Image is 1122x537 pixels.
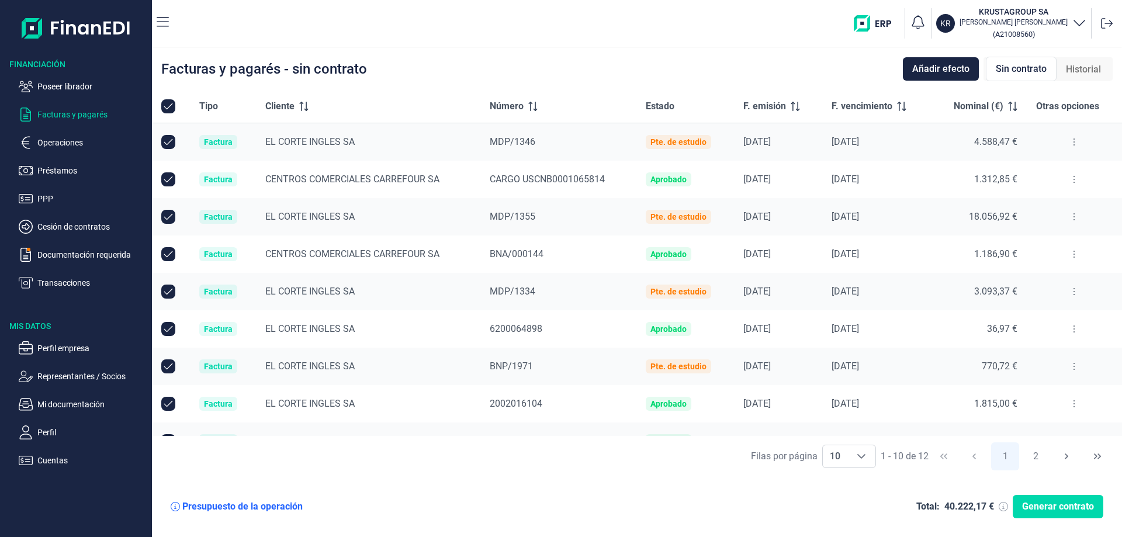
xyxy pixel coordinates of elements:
div: Sin contrato [986,57,1057,81]
span: EL CORTE INGLES SA [265,435,355,446]
button: Transacciones [19,276,147,290]
div: 40.222,17 € [944,501,994,512]
div: [DATE] [832,211,922,223]
span: 1.815,00 € [974,398,1017,409]
p: Perfil [37,425,147,439]
p: Documentación requerida [37,248,147,262]
div: [DATE] [832,136,922,148]
div: Aprobado [650,399,687,408]
p: Transacciones [37,276,147,290]
span: Cliente [265,99,295,113]
div: [DATE] [743,361,812,372]
button: Poseer librador [19,79,147,93]
div: Factura [204,399,233,408]
span: F. vencimiento [832,99,892,113]
span: 1.312,85 € [974,174,1017,185]
img: Logo de aplicación [22,9,131,47]
span: MDP/1355 [490,211,535,222]
span: 4.588,47 € [974,136,1017,147]
p: Representantes / Socios [37,369,147,383]
p: Operaciones [37,136,147,150]
div: Presupuesto de la operación [182,501,303,512]
div: [DATE] [743,248,812,260]
button: Representantes / Socios [19,369,147,383]
span: EL CORTE INGLES SA [265,211,355,222]
p: [PERSON_NAME] [PERSON_NAME] [960,18,1068,27]
button: Facturas y pagarés [19,108,147,122]
div: Factura [204,362,233,371]
span: EL CORTE INGLES SA [265,361,355,372]
span: 71,58 € [987,435,1017,446]
span: 1 - 10 de 12 [881,452,929,461]
div: Factura [204,250,233,259]
button: Next Page [1052,442,1081,470]
span: Estado [646,99,674,113]
span: BNP/1971 [490,361,533,372]
div: Row Unselected null [161,285,175,299]
div: [DATE] [832,248,922,260]
div: Factura [204,212,233,221]
span: 770,72 € [982,361,1017,372]
div: [DATE] [743,211,812,223]
button: Page 2 [1022,442,1050,470]
div: [DATE] [743,286,812,297]
span: Tipo [199,99,218,113]
div: Total: [916,501,940,512]
div: Row Unselected null [161,359,175,373]
small: Copiar cif [993,30,1035,39]
button: Operaciones [19,136,147,150]
div: [DATE] [743,174,812,185]
button: First Page [930,442,958,470]
div: Aprobado [650,324,687,334]
button: Préstamos [19,164,147,178]
div: [DATE] [832,286,922,297]
p: Mi documentación [37,397,147,411]
div: [DATE] [832,361,922,372]
button: Previous Page [960,442,988,470]
span: BNA/000144 [490,248,543,259]
div: Factura [204,137,233,147]
div: Row Unselected null [161,247,175,261]
span: 18.056,92 € [969,211,1017,222]
div: Row Unselected null [161,135,175,149]
span: Nominal (€) [954,99,1003,113]
div: Row Unselected null [161,172,175,186]
div: [DATE] [743,323,812,335]
span: Añadir efecto [912,62,969,76]
div: [DATE] [743,435,812,447]
div: Row Unselected null [161,322,175,336]
div: Row Unselected null [161,397,175,411]
span: CARGO USCNB0001065814 [490,174,605,185]
button: Last Page [1083,442,1111,470]
button: PPP [19,192,147,206]
div: Factura [204,175,233,184]
p: Poseer librador [37,79,147,93]
div: [DATE] [743,398,812,410]
h3: KRUSTAGROUP SA [960,6,1068,18]
span: CENTROS COMERCIALES CARREFOUR SA [265,248,439,259]
span: 2002016104 [490,398,542,409]
div: Pte. de estudio [650,287,707,296]
span: 10 [823,445,847,467]
button: Generar contrato [1013,495,1103,518]
span: Sin contrato [996,62,1047,76]
div: Facturas y pagarés - sin contrato [161,62,367,76]
div: Historial [1057,58,1110,81]
button: Mi documentación [19,397,147,411]
div: Row Unselected null [161,210,175,224]
span: MDP/1334 [490,286,535,297]
div: Choose [847,445,875,467]
span: EL CORTE INGLES SA [265,286,355,297]
button: Documentación requerida [19,248,147,262]
div: Pte. de estudio [650,137,707,147]
span: 1.186,90 € [974,248,1017,259]
div: All items selected [161,99,175,113]
div: Pte. de estudio [650,362,707,371]
div: Factura [204,287,233,296]
span: 6200064898 [490,323,542,334]
span: 3.093,37 € [974,286,1017,297]
button: Cuentas [19,453,147,467]
div: [DATE] [832,435,922,447]
span: Otras opciones [1036,99,1099,113]
p: Préstamos [37,164,147,178]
